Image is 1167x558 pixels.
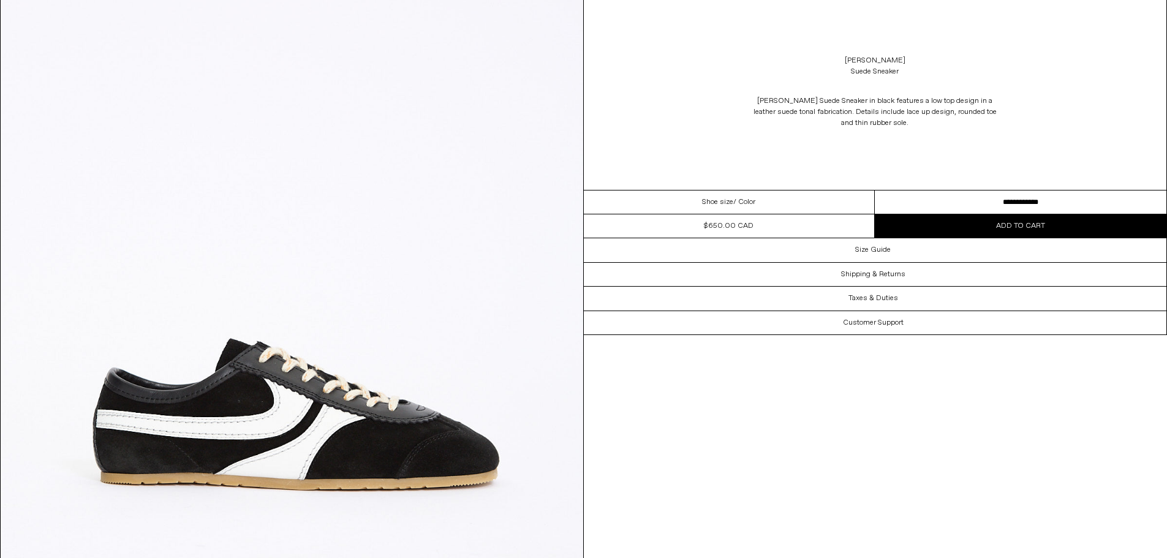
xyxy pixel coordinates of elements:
[851,66,899,77] div: Suede Sneaker
[855,246,891,254] h3: Size Guide
[996,221,1045,231] span: Add to cart
[841,270,905,279] h3: Shipping & Returns
[733,197,755,208] span: / Color
[875,214,1166,238] button: Add to cart
[843,319,904,327] h3: Customer Support
[752,89,997,135] p: [PERSON_NAME] Suede Sneaker in black features a low top design in a leather suede tonal fabricati...
[845,55,905,66] a: [PERSON_NAME]
[848,294,898,303] h3: Taxes & Duties
[702,197,733,208] span: Shoe size
[704,221,753,232] div: $650.00 CAD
